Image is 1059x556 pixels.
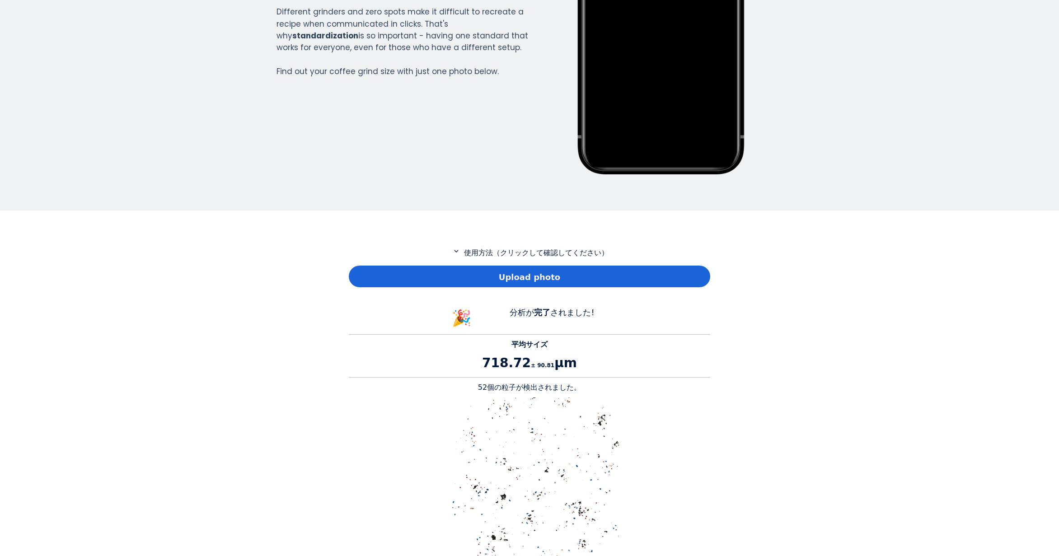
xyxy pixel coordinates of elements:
div: 分析が されました! [484,306,620,330]
p: 52個の粒子が検出されました。 [349,382,710,393]
span: 🎉 [452,309,472,327]
p: 718.72 μm [349,354,710,373]
mat-icon: expand_more [451,247,462,255]
strong: standardization [292,30,358,41]
span: ± 90.81 [531,362,554,369]
span: Upload photo [499,271,560,283]
p: 平均サイズ [349,339,710,350]
p: 使用方法（クリックして確認してください） [349,247,710,258]
b: 完了 [534,308,550,317]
